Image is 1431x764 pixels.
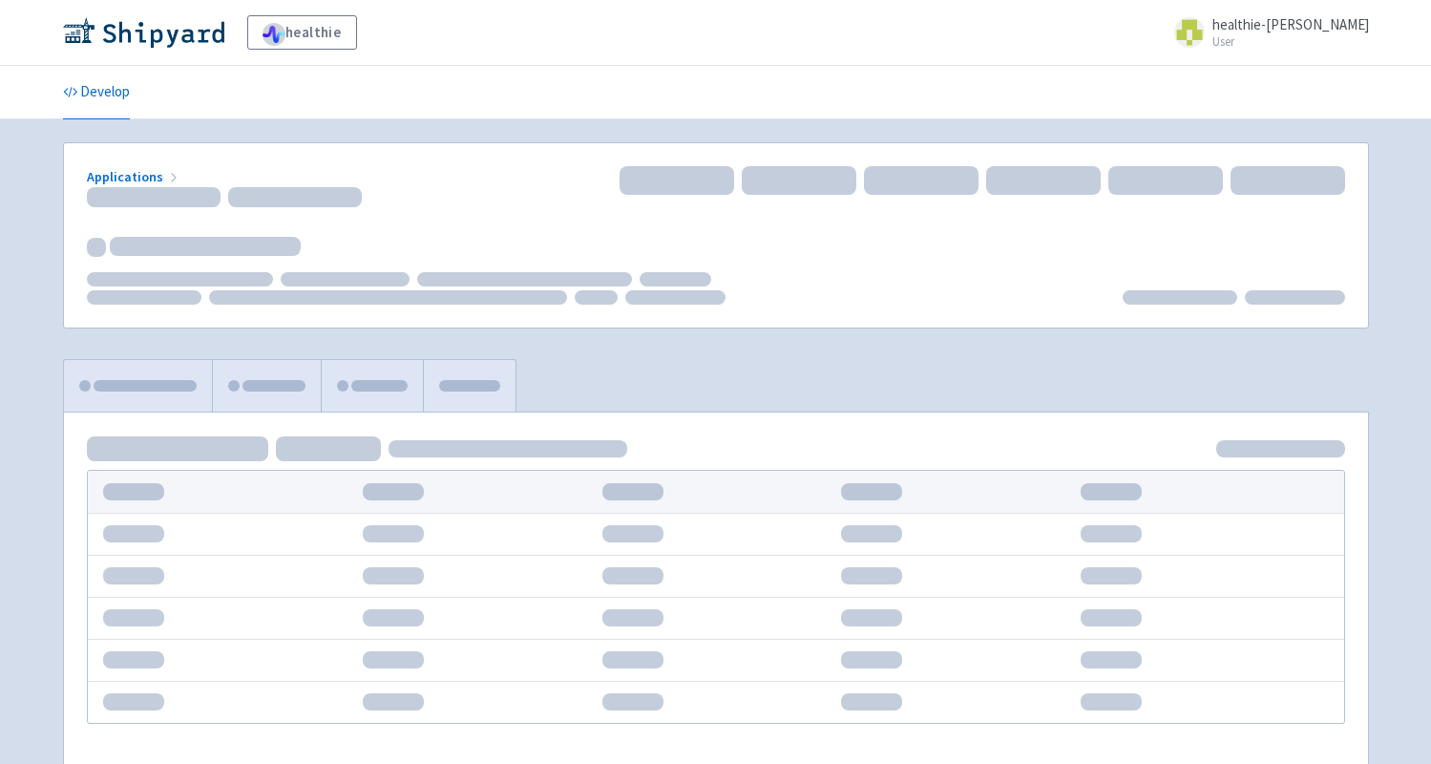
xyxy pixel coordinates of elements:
[1212,15,1369,33] span: healthie-[PERSON_NAME]
[1212,35,1369,48] small: User
[63,66,130,119] a: Develop
[1163,17,1369,48] a: healthie-[PERSON_NAME] User
[63,17,224,48] img: Shipyard logo
[87,168,181,185] a: Applications
[247,15,357,50] a: healthie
